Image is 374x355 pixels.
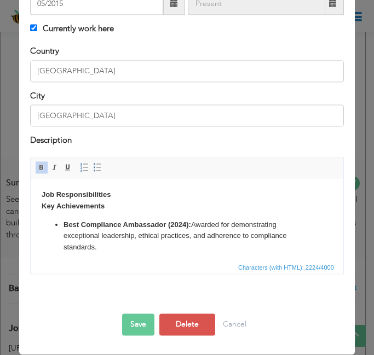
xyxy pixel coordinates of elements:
[30,135,72,146] label: Description
[31,179,343,261] iframe: Rich Text Editor, workEditor
[30,24,37,31] input: Currently work here
[30,23,114,34] label: Currently work here
[78,162,90,174] a: Insert/Remove Numbered List
[36,162,48,174] a: Bold
[30,90,45,102] label: City
[236,263,337,273] div: Statistics
[49,162,61,174] a: Italic
[62,162,74,174] a: Underline
[217,314,252,336] button: Cancel
[91,162,103,174] a: Insert/Remove Bulleted List
[236,263,336,273] span: Characters (with HTML): 2224/4000
[122,314,154,336] button: Save
[159,314,215,336] button: Delete
[30,46,59,57] label: Country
